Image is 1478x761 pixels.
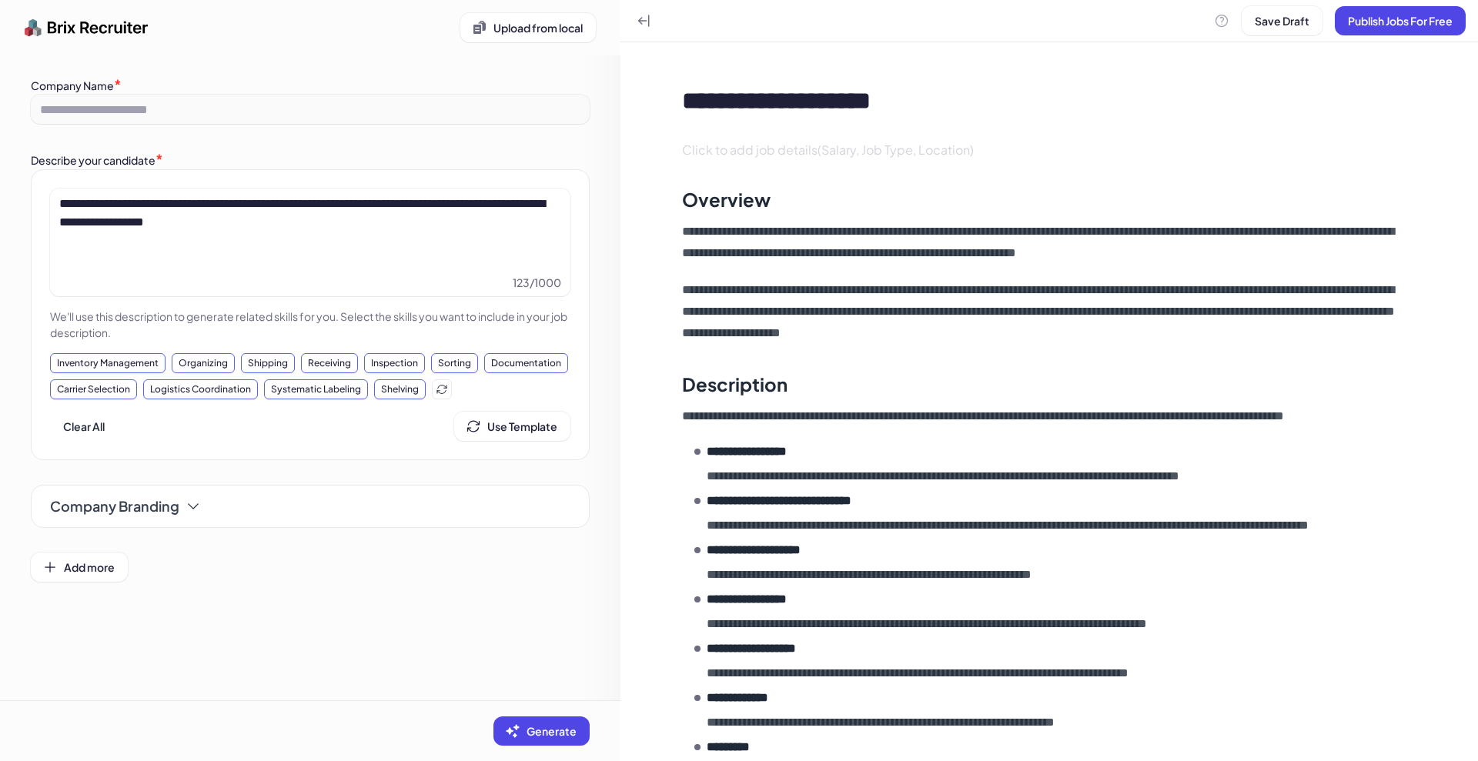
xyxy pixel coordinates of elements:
span: Generate [527,724,577,738]
div: Sorting [431,353,478,373]
button: Generate [493,716,590,746]
button: Upload from local [460,13,596,42]
div: Overview [682,187,771,212]
div: Inspection [364,353,425,373]
span: Company Branding [50,496,179,517]
div: Documentation [484,353,568,373]
div: Shelving [374,379,426,399]
div: Organizing [172,353,235,373]
div: Systematic Labeling [264,379,368,399]
span: 123 / 1000 [513,275,561,290]
span: Publish Jobs For Free [1348,14,1453,28]
div: Carrier Selection [50,379,137,399]
span: Add more [64,560,115,574]
button: Save Draft [1242,6,1323,35]
label: Describe your candidate [31,153,155,167]
label: Company Name [31,78,114,92]
button: Use Template [454,412,570,441]
div: Logistics Coordination [143,379,258,399]
div: Shipping [241,353,295,373]
span: Save Draft [1255,14,1309,28]
div: Inventory Management [50,353,166,373]
div: Description [682,372,787,396]
img: logo [25,12,149,43]
span: Upload from local [493,21,583,35]
button: Add more [31,552,128,582]
span: Use Template [487,419,557,433]
button: Publish Jobs For Free [1335,6,1466,35]
span: Click to add job details(Salary, Job Type, Location) [682,142,974,158]
button: Clear All [50,412,118,441]
div: Receiving [301,353,358,373]
span: Clear All [63,419,105,433]
p: We'll use this description to generate related skills for you. Select the skills you want to incl... [50,309,570,341]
